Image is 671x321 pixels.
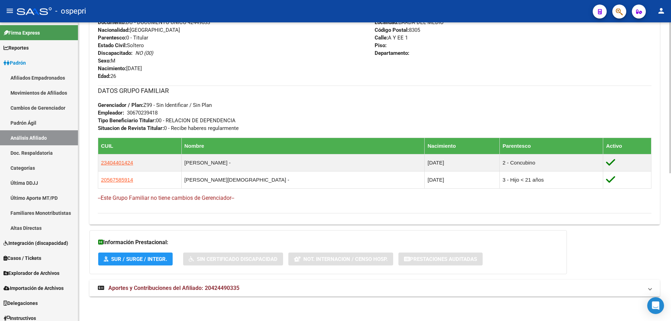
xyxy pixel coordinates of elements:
span: 23404401424 [101,160,133,166]
strong: Localidad: [375,19,398,25]
th: CUIL [98,138,182,154]
span: A Y EE 1 [375,35,408,41]
button: SUR / SURGE / INTEGR. [98,253,173,265]
button: Not. Internacion / Censo Hosp. [288,253,393,265]
span: Firma Express [3,29,40,37]
mat-expansion-panel-header: Aportes y Contribuciones del Afiliado: 20424490335 [89,280,660,297]
strong: Tipo Beneficiario Titular: [98,117,156,124]
strong: Discapacitado: [98,50,132,56]
td: 3 - Hijo < 21 años [500,171,603,188]
span: Soltero [98,42,144,49]
span: Importación de Archivos [3,284,64,292]
span: Casos / Tickets [3,254,41,262]
span: Reportes [3,44,29,52]
th: Nombre [181,138,425,154]
strong: Edad: [98,73,110,79]
h3: DATOS GRUPO FAMILIAR [98,86,651,96]
strong: Nacionalidad: [98,27,130,33]
button: Prestaciones Auditadas [398,253,483,265]
span: Padrón [3,59,26,67]
mat-icon: person [657,7,665,15]
strong: Parentesco: [98,35,126,41]
strong: Situacion de Revista Titular: [98,125,164,131]
th: Activo [603,138,651,154]
span: Z99 - Sin Identificar / Sin Plan [98,102,212,108]
span: M [98,58,115,64]
span: DU - DOCUMENTO UNICO 42449033 [98,19,210,25]
h4: --Este Grupo Familiar no tiene cambios de Gerenciador-- [98,194,651,202]
strong: Código Postal: [375,27,409,33]
span: - ospepri [55,3,86,19]
strong: Calle: [375,35,388,41]
span: 20567585914 [101,177,133,183]
span: Sin Certificado Discapacidad [197,256,277,262]
span: Aportes y Contribuciones del Afiliado: 20424490335 [108,285,239,291]
span: 0 - Recibe haberes regularmente [98,125,239,131]
h3: Información Prestacional: [98,238,558,247]
span: [GEOGRAPHIC_DATA] [98,27,180,33]
strong: Piso: [375,42,387,49]
strong: Sexo: [98,58,111,64]
strong: Gerenciador / Plan: [98,102,143,108]
strong: Empleador: [98,110,124,116]
span: BARDA DEL MEDIO [375,19,443,25]
span: 8305 [375,27,420,33]
td: [PERSON_NAME] - [181,154,425,171]
button: Sin Certificado Discapacidad [183,253,283,265]
strong: Nacimiento: [98,65,126,72]
div: Open Intercom Messenger [647,297,664,314]
span: 00 - RELACION DE DEPENDENCIA [98,117,236,124]
td: [DATE] [425,154,500,171]
span: Explorador de Archivos [3,269,59,277]
strong: Estado Civil: [98,42,127,49]
span: Not. Internacion / Censo Hosp. [303,256,388,262]
td: [DATE] [425,171,500,188]
td: 2 - Concubino [500,154,603,171]
mat-icon: menu [6,7,14,15]
span: [DATE] [98,65,142,72]
div: 30670239418 [127,109,158,117]
td: [PERSON_NAME][DEMOGRAPHIC_DATA] - [181,171,425,188]
span: SUR / SURGE / INTEGR. [111,256,167,262]
th: Parentesco [500,138,603,154]
span: Integración (discapacidad) [3,239,68,247]
th: Nacimiento [425,138,500,154]
span: Delegaciones [3,299,38,307]
span: Prestaciones Auditadas [410,256,477,262]
span: 26 [98,73,116,79]
i: NO (00) [135,50,153,56]
span: 0 - Titular [98,35,148,41]
strong: Documento: [98,19,126,25]
strong: Departamento: [375,50,409,56]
